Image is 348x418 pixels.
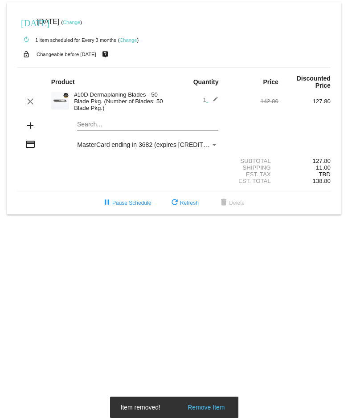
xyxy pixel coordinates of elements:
[63,20,80,25] a: Change
[226,164,278,171] div: Shipping
[193,78,219,85] strong: Quantity
[51,92,69,110] img: dermaplanepro-10d-dermaplaning-blade-close-up.png
[37,52,96,57] small: Changeable before [DATE]
[211,195,252,211] button: Delete
[21,17,32,28] mat-icon: [DATE]
[313,178,331,184] span: 138.80
[94,195,158,211] button: Pause Schedule
[169,200,199,206] span: Refresh
[203,97,218,103] span: 1
[226,178,278,184] div: Est. Total
[77,121,218,128] input: Search...
[25,120,36,131] mat-icon: add
[208,96,218,107] mat-icon: edit
[319,171,331,178] span: TBD
[263,78,278,85] strong: Price
[169,198,180,208] mat-icon: refresh
[77,141,218,148] mat-select: Payment Method
[77,141,247,148] span: MasterCard ending in 3682 (expires [CREDIT_CARD_DATA])
[162,195,206,211] button: Refresh
[118,37,139,43] small: ( )
[102,198,112,208] mat-icon: pause
[21,49,32,60] mat-icon: lock_open
[100,49,111,60] mat-icon: live_help
[226,98,278,105] div: 142.00
[316,164,331,171] span: 11.00
[226,171,278,178] div: Est. Tax
[61,20,82,25] small: ( )
[102,200,151,206] span: Pause Schedule
[278,158,331,164] div: 127.80
[21,35,32,45] mat-icon: autorenew
[70,91,174,111] div: #10D Dermaplaning Blades - 50 Blade Pkg. (Number of Blades: 50 Blade Pkg.)
[25,139,36,150] mat-icon: credit_card
[17,37,116,43] small: 1 item scheduled for Every 3 months
[25,96,36,107] mat-icon: clear
[226,158,278,164] div: Subtotal
[297,75,331,89] strong: Discounted Price
[278,98,331,105] div: 127.80
[185,403,227,412] button: Remove Item
[121,403,228,412] simple-snack-bar: Item removed!
[218,200,245,206] span: Delete
[51,78,75,85] strong: Product
[119,37,137,43] a: Change
[218,198,229,208] mat-icon: delete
